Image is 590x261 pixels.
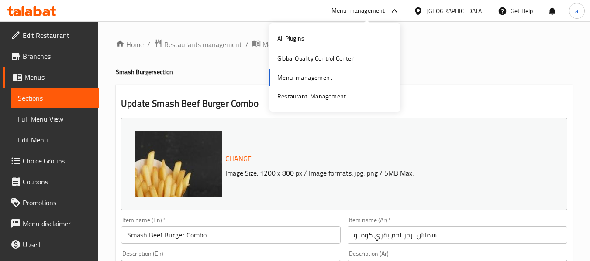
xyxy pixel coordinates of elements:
[23,156,92,166] span: Choice Groups
[252,39,283,50] a: Menus
[262,39,283,50] span: Menus
[164,39,242,50] span: Restaurants management
[23,218,92,229] span: Menu disclaimer
[11,129,99,150] a: Edit Menu
[11,88,99,108] a: Sections
[121,226,341,244] input: Enter name En
[575,6,578,16] span: a
[23,30,92,41] span: Edit Restaurant
[3,150,99,171] a: Choice Groups
[24,72,92,82] span: Menus
[154,39,242,50] a: Restaurants management
[3,171,99,192] a: Coupons
[222,168,536,178] p: Image Size: 1200 x 800 px / Image formats: jpg, png / 5MB Max.
[116,39,573,50] nav: breadcrumb
[116,68,573,76] h4: Smash Burger section
[11,108,99,129] a: Full Menu View
[245,39,248,50] li: /
[331,6,385,16] div: Menu-management
[116,39,144,50] a: Home
[3,25,99,46] a: Edit Restaurant
[225,153,252,165] span: Change
[23,176,92,187] span: Coupons
[23,51,92,61] span: Branches
[222,150,255,168] button: Change
[348,226,567,244] input: Enter name Ar
[277,34,304,43] div: All Plugins
[3,67,99,88] a: Menus
[23,239,92,250] span: Upsell
[3,46,99,67] a: Branches
[426,6,484,16] div: [GEOGRAPHIC_DATA]
[277,54,354,63] div: Global Quality Control Center
[147,39,150,50] li: /
[3,192,99,213] a: Promotions
[3,234,99,255] a: Upsell
[121,97,567,110] h2: Update Smash Beef Burger Combo
[18,93,92,103] span: Sections
[18,135,92,145] span: Edit Menu
[3,213,99,234] a: Menu disclaimer
[23,197,92,208] span: Promotions
[18,114,92,124] span: Full Menu View
[277,92,346,101] div: Restaurant-Management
